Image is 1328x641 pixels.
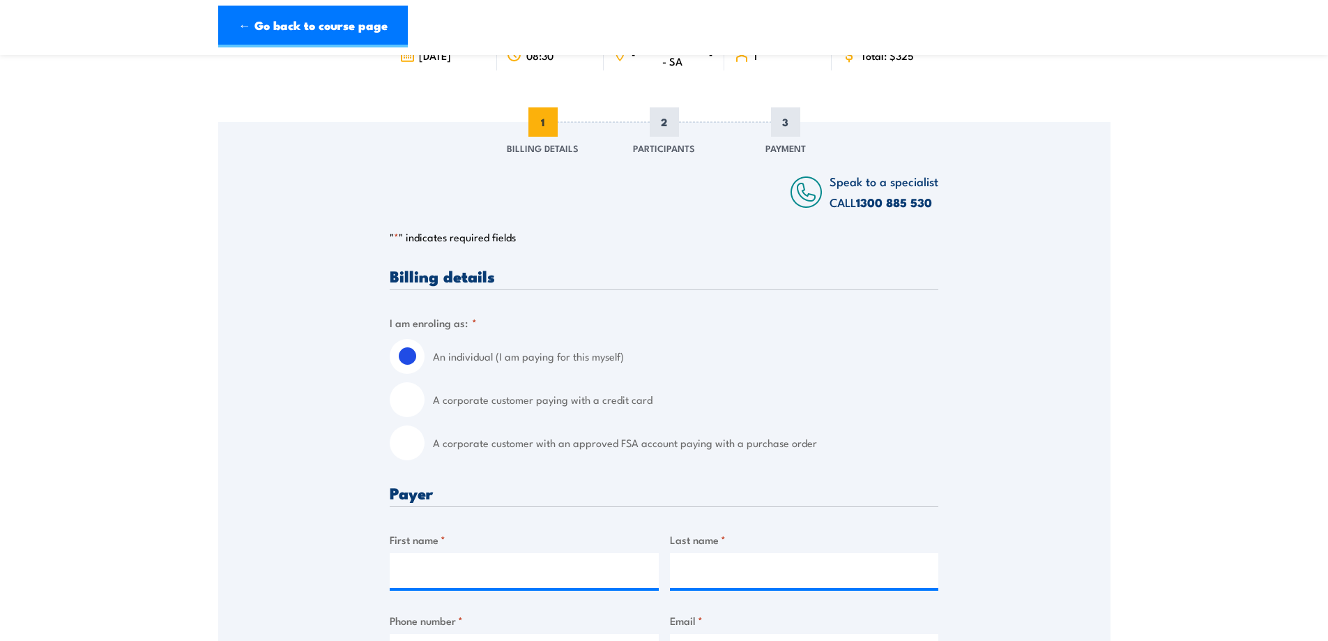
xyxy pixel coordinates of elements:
span: [DATE] [419,50,451,61]
label: A corporate customer paying with a credit card [433,382,938,417]
p: " " indicates required fields [390,230,938,244]
span: Total: $325 [861,50,914,61]
span: Speak to a specialist CALL [830,172,938,211]
label: Last name [670,531,939,548]
span: Billing Details [507,141,579,155]
label: Email [670,612,939,628]
legend: I am enroling as: [390,315,477,331]
label: An individual (I am paying for this myself) [433,339,938,374]
h3: Payer [390,485,938,501]
span: 3 [771,107,800,137]
span: [PERSON_NAME] - SA [630,43,715,67]
span: 1 [754,50,757,61]
a: ← Go back to course page [218,6,408,47]
label: First name [390,531,659,548]
label: Phone number [390,612,659,628]
span: 08:30 [526,50,554,61]
a: 1300 885 530 [856,193,932,211]
span: 1 [528,107,558,137]
span: Participants [633,141,695,155]
span: Payment [765,141,806,155]
h3: Billing details [390,268,938,284]
span: 2 [650,107,679,137]
label: A corporate customer with an approved FSA account paying with a purchase order [433,425,938,460]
